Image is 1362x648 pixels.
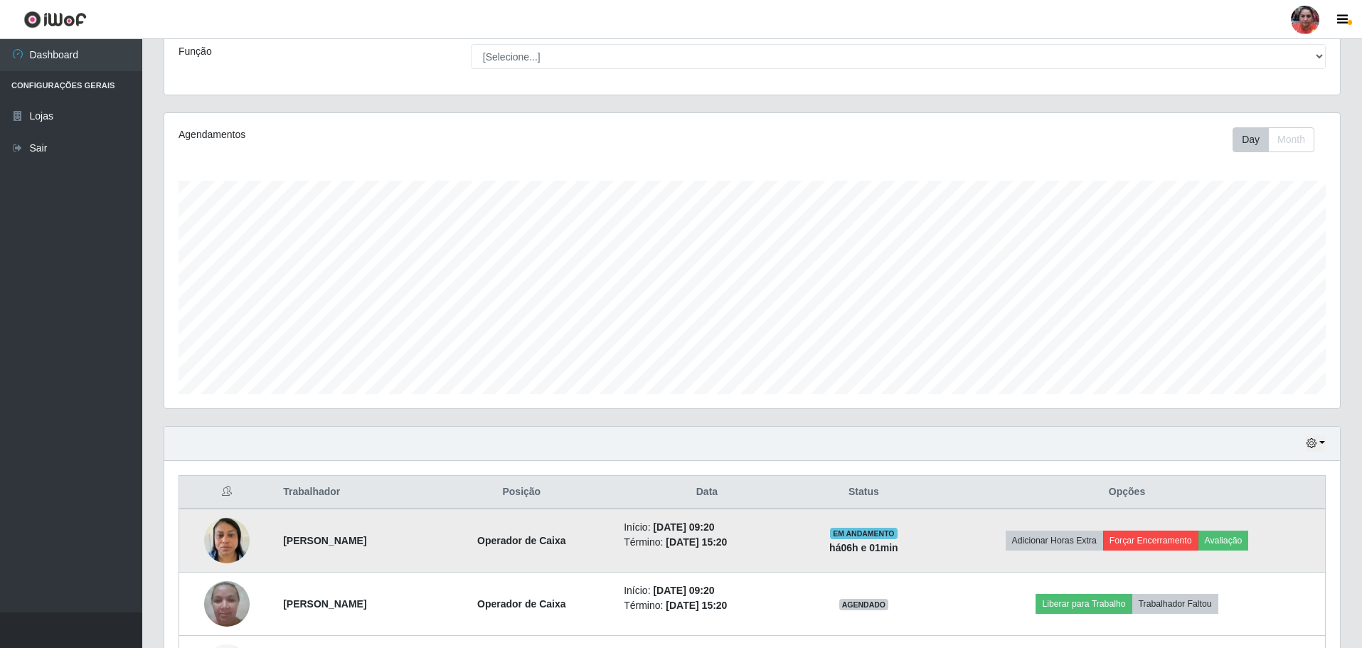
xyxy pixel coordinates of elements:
[1103,531,1198,551] button: Forçar Encerramento
[477,598,566,610] strong: Operador de Caixa
[799,476,929,509] th: Status
[275,476,427,509] th: Trabalhador
[1132,594,1218,614] button: Trabalhador Faltou
[929,476,1325,509] th: Opções
[839,599,889,610] span: AGENDADO
[666,536,727,548] time: [DATE] 15:20
[1233,127,1326,152] div: Toolbar with button groups
[1268,127,1314,152] button: Month
[179,127,644,142] div: Agendamentos
[666,600,727,611] time: [DATE] 15:20
[1233,127,1269,152] button: Day
[1198,531,1249,551] button: Avaliação
[1006,531,1103,551] button: Adicionar Horas Extra
[830,528,898,539] span: EM ANDAMENTO
[23,11,87,28] img: CoreUI Logo
[427,476,615,509] th: Posição
[1233,127,1314,152] div: First group
[624,583,789,598] li: Início:
[624,520,789,535] li: Início:
[204,510,250,570] img: 1754146149925.jpeg
[1036,594,1132,614] button: Liberar para Trabalho
[615,476,798,509] th: Data
[653,521,714,533] time: [DATE] 09:20
[624,598,789,613] li: Término:
[204,573,250,634] img: 1731367305353.jpeg
[283,598,366,610] strong: [PERSON_NAME]
[283,535,366,546] strong: [PERSON_NAME]
[624,535,789,550] li: Término:
[653,585,714,596] time: [DATE] 09:20
[477,535,566,546] strong: Operador de Caixa
[829,542,898,553] strong: há 06 h e 01 min
[179,44,212,59] label: Função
